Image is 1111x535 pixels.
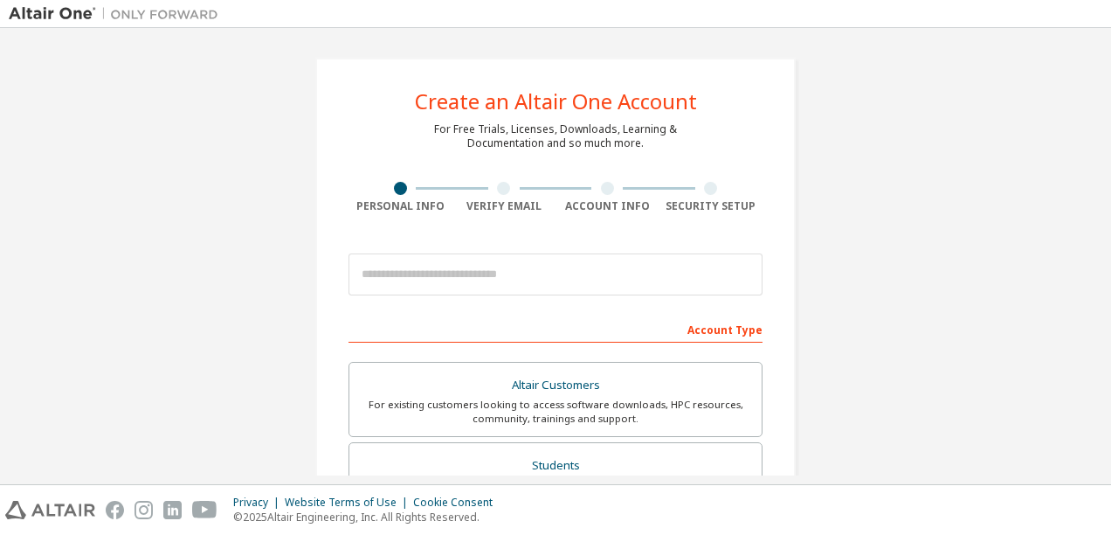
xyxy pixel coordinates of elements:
div: Cookie Consent [413,496,503,510]
img: Altair One [9,5,227,23]
div: Verify Email [452,199,556,213]
div: Website Terms of Use [285,496,413,510]
p: © 2025 Altair Engineering, Inc. All Rights Reserved. [233,510,503,525]
div: Create an Altair One Account [415,91,697,112]
div: For Free Trials, Licenses, Downloads, Learning & Documentation and so much more. [434,122,677,150]
img: altair_logo.svg [5,501,95,519]
div: Students [360,454,751,478]
img: linkedin.svg [163,501,182,519]
div: Privacy [233,496,285,510]
div: Account Type [348,315,763,343]
div: Altair Customers [360,373,751,398]
img: instagram.svg [135,501,153,519]
img: youtube.svg [192,501,217,519]
img: facebook.svg [106,501,124,519]
div: Security Setup [659,199,763,213]
div: Personal Info [348,199,452,213]
div: For existing customers looking to access software downloads, HPC resources, community, trainings ... [360,398,751,426]
div: Account Info [555,199,659,213]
